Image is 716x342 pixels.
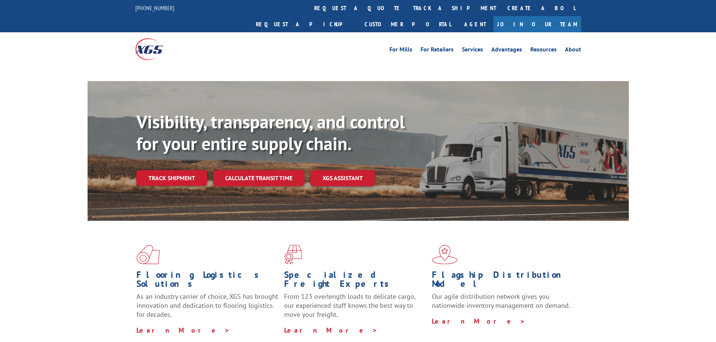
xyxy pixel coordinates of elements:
[457,16,493,32] a: Agent
[432,270,574,292] h1: Flagship Distribution Model
[136,170,207,186] a: Track shipment
[284,245,302,264] img: xgs-icon-focused-on-flooring-red
[421,47,454,55] a: For Retailers
[136,110,405,155] b: Visibility, transparency, and control for your entire supply chain.
[284,326,378,334] a: Learn More >
[135,4,174,12] a: [PHONE_NUMBER]
[136,245,160,264] img: xgs-icon-total-supply-chain-intelligence-red
[462,47,483,55] a: Services
[491,47,522,55] a: Advantages
[389,47,412,55] a: For Mills
[493,16,581,32] a: Join Our Team
[284,270,426,292] h1: Specialized Freight Experts
[250,16,359,32] a: Request a pickup
[310,170,375,186] a: XGS ASSISTANT
[136,270,279,292] h1: Flooring Logistics Solutions
[432,245,458,264] img: xgs-icon-flagship-distribution-model-red
[432,292,570,310] span: Our agile distribution network gives you nationwide inventory management on demand.
[530,47,557,55] a: Resources
[136,292,278,319] span: As an industry carrier of choice, XGS has brought innovation and dedication to flooring logistics...
[432,317,525,325] a: Learn More >
[284,292,426,325] p: From 123 overlength loads to delicate cargo, our experienced staff knows the best way to move you...
[136,326,230,334] a: Learn More >
[213,170,304,186] a: Calculate transit time
[565,47,581,55] a: About
[359,16,457,32] a: Customer Portal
